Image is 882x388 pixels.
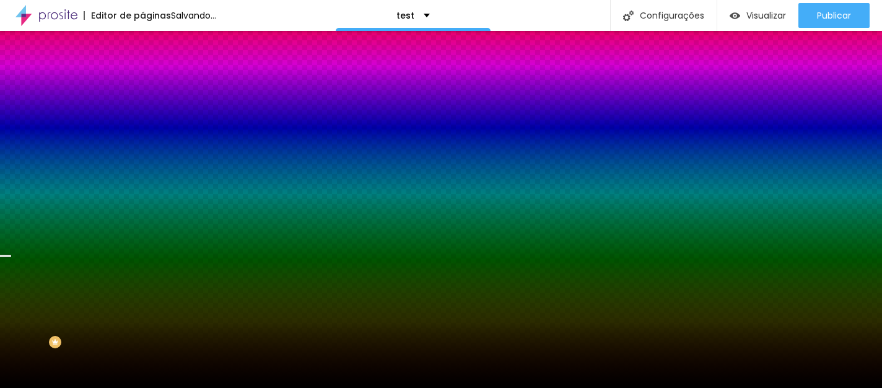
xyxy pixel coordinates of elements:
[798,3,870,28] button: Publicar
[84,11,171,20] div: Editor de páginas
[171,11,216,20] div: Salvando...
[817,11,851,20] span: Publicar
[717,3,798,28] button: Visualizar
[730,11,740,21] img: view-1.svg
[396,11,414,20] p: test
[623,11,634,21] img: Icone
[746,11,786,20] span: Visualizar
